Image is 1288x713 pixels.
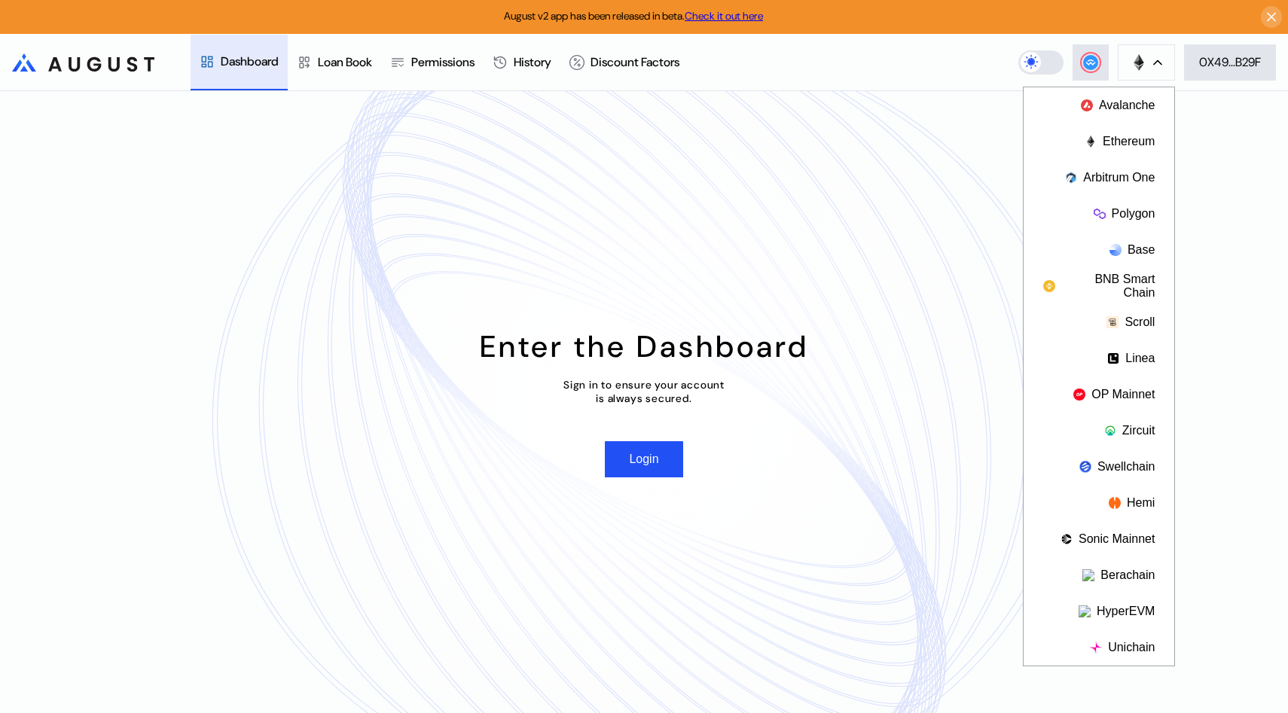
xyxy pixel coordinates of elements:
img: chain logo [1090,641,1102,654]
button: Swellchain [1024,449,1174,485]
button: Arbitrum One [1024,160,1174,196]
button: Hemi [1024,485,1174,521]
img: chain logo [1094,208,1106,220]
img: chain logo [1109,244,1122,256]
img: chain logo [1079,605,1091,617]
button: chain logo [1118,44,1175,81]
div: Dashboard [221,53,279,69]
button: Sonic Mainnet [1024,521,1174,557]
button: Ethereum [1024,123,1174,160]
a: Discount Factors [560,35,688,90]
button: Base [1024,232,1174,268]
img: chain logo [1043,280,1055,292]
button: 0X49...B29F [1184,44,1276,81]
div: 0X49...B29F [1199,54,1261,70]
button: Berachain [1024,557,1174,593]
img: chain logo [1104,425,1116,437]
a: Check it out here [685,9,763,23]
img: chain logo [1082,569,1094,581]
a: Loan Book [288,35,381,90]
div: Enter the Dashboard [480,327,809,366]
img: chain logo [1131,54,1147,71]
button: HyperEVM [1024,593,1174,629]
img: chain logo [1081,99,1093,111]
button: BNB Smart Chain [1024,268,1174,304]
button: Linea [1024,340,1174,376]
img: chain logo [1065,172,1077,184]
button: Zircuit [1024,413,1174,449]
button: Scroll [1024,304,1174,340]
button: Unichain [1024,629,1174,666]
a: Dashboard [191,35,288,90]
img: chain logo [1107,352,1119,364]
button: Avalanche [1024,87,1174,123]
span: August v2 app has been released in beta. [504,9,763,23]
img: chain logo [1061,533,1073,545]
button: Polygon [1024,196,1174,232]
div: Sign in to ensure your account is always secured. [563,378,725,405]
img: chain logo [1106,316,1119,328]
a: Permissions [381,35,484,90]
button: OP Mainnet [1024,376,1174,413]
div: Discount Factors [591,54,679,70]
div: History [514,54,551,70]
img: chain logo [1073,388,1085,401]
div: Permissions [411,54,475,70]
img: chain logo [1085,136,1097,148]
a: History [484,35,560,90]
div: Loan Book [318,54,372,70]
img: chain logo [1109,497,1121,509]
img: chain logo [1079,461,1091,473]
button: Login [605,441,682,477]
